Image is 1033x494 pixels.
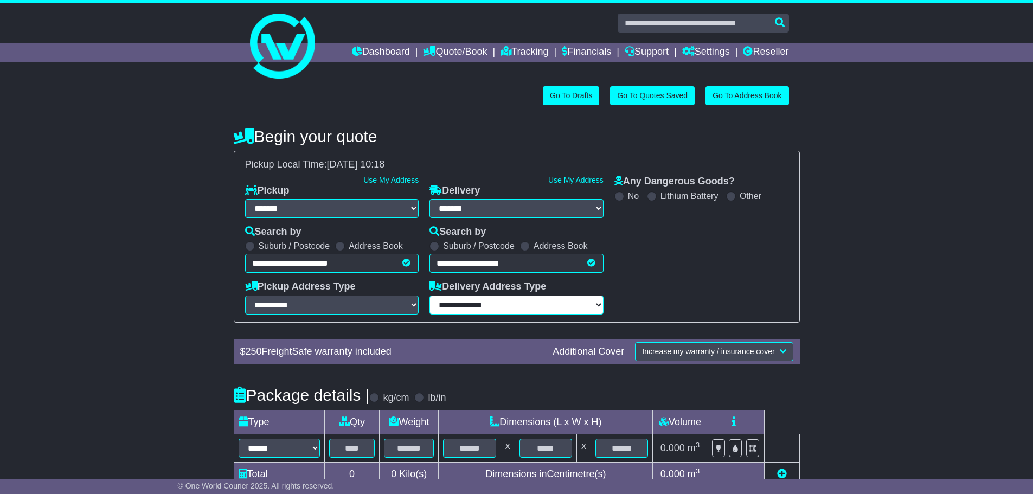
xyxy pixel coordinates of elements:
[628,191,639,201] label: No
[234,127,800,145] h4: Begin your quote
[688,442,700,453] span: m
[178,482,335,490] span: © One World Courier 2025. All rights reserved.
[383,392,409,404] label: kg/cm
[562,43,611,62] a: Financials
[234,386,370,404] h4: Package details |
[324,410,380,434] td: Qty
[660,469,685,479] span: 0.000
[696,441,700,449] sup: 3
[740,191,761,201] label: Other
[547,346,630,358] div: Additional Cover
[235,346,548,358] div: $ FreightSafe warranty included
[777,469,787,479] a: Add new item
[363,176,419,184] a: Use My Address
[682,43,730,62] a: Settings
[625,43,669,62] a: Support
[259,241,330,251] label: Suburb / Postcode
[696,467,700,475] sup: 3
[653,410,707,434] td: Volume
[439,462,653,486] td: Dimensions in Centimetre(s)
[614,176,735,188] label: Any Dangerous Goods?
[429,226,486,238] label: Search by
[705,86,788,105] a: Go To Address Book
[635,342,793,361] button: Increase my warranty / insurance cover
[660,442,685,453] span: 0.000
[352,43,410,62] a: Dashboard
[391,469,396,479] span: 0
[246,346,262,357] span: 250
[423,43,487,62] a: Quote/Book
[439,410,653,434] td: Dimensions (L x W x H)
[428,392,446,404] label: lb/in
[429,281,546,293] label: Delivery Address Type
[234,410,324,434] td: Type
[743,43,788,62] a: Reseller
[548,176,604,184] a: Use My Address
[240,159,794,171] div: Pickup Local Time:
[501,434,515,462] td: x
[380,462,439,486] td: Kilo(s)
[245,281,356,293] label: Pickup Address Type
[688,469,700,479] span: m
[380,410,439,434] td: Weight
[642,347,774,356] span: Increase my warranty / insurance cover
[443,241,515,251] label: Suburb / Postcode
[543,86,599,105] a: Go To Drafts
[577,434,591,462] td: x
[327,159,385,170] span: [DATE] 10:18
[349,241,403,251] label: Address Book
[660,191,718,201] label: Lithium Battery
[245,185,290,197] label: Pickup
[234,462,324,486] td: Total
[245,226,301,238] label: Search by
[501,43,548,62] a: Tracking
[610,86,695,105] a: Go To Quotes Saved
[534,241,588,251] label: Address Book
[429,185,480,197] label: Delivery
[324,462,380,486] td: 0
